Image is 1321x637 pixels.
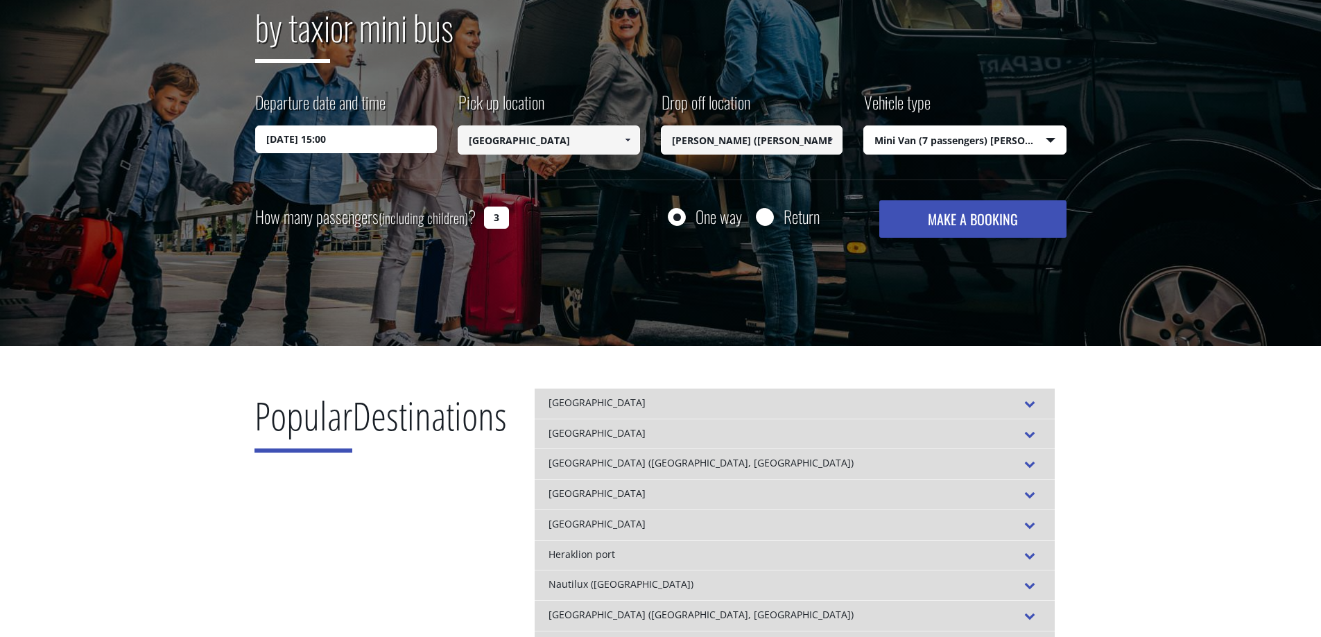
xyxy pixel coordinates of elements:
[255,200,476,234] label: How many passengers ?
[661,90,750,125] label: Drop off location
[535,509,1055,540] div: [GEOGRAPHIC_DATA]
[458,125,640,155] input: Select pickup location
[819,125,842,155] a: Show All Items
[535,540,1055,570] div: Heraklion port
[661,125,843,155] input: Select drop-off location
[379,207,468,228] small: (including children)
[616,125,639,155] a: Show All Items
[535,388,1055,419] div: [GEOGRAPHIC_DATA]
[254,388,507,463] h2: Destinations
[535,419,1055,449] div: [GEOGRAPHIC_DATA]
[784,208,820,225] label: Return
[863,90,931,125] label: Vehicle type
[255,90,386,125] label: Departure date and time
[696,208,742,225] label: One way
[255,1,330,63] span: by taxi
[535,448,1055,479] div: [GEOGRAPHIC_DATA] ([GEOGRAPHIC_DATA], [GEOGRAPHIC_DATA])
[535,479,1055,509] div: [GEOGRAPHIC_DATA]
[535,570,1055,600] div: Nautilux ([GEOGRAPHIC_DATA])
[535,600,1055,631] div: [GEOGRAPHIC_DATA] ([GEOGRAPHIC_DATA], [GEOGRAPHIC_DATA])
[254,389,352,453] span: Popular
[864,126,1066,155] span: Mini Van (7 passengers) [PERSON_NAME]
[879,200,1066,238] button: MAKE A BOOKING
[458,90,544,125] label: Pick up location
